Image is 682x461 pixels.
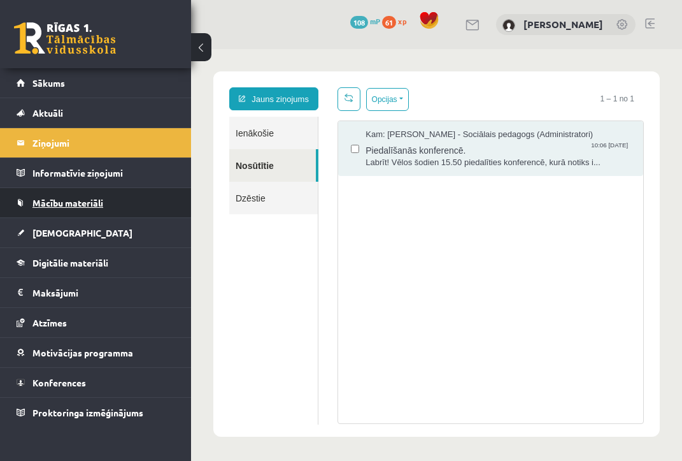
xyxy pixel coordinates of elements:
[38,100,125,133] a: Nosūtītie
[17,398,175,427] a: Proktoringa izmēģinājums
[174,92,439,108] span: Piedalīšanās konferencē.
[38,38,127,61] a: Jauns ziņojums
[38,68,127,100] a: Ienākošie
[32,197,103,209] span: Mācību materiāli
[32,377,86,388] span: Konferences
[17,68,175,98] a: Sākums
[17,278,175,307] a: Maksājumi
[17,248,175,277] a: Digitālie materiāli
[382,16,396,29] span: 61
[32,278,175,307] legend: Maksājumi
[32,128,175,157] legend: Ziņojumi
[174,108,439,120] span: Labrīt! Vēlos šodien 15.50 piedalīties konferencē, kurā notiks i...
[32,347,133,358] span: Motivācijas programma
[174,80,439,119] a: Kam: [PERSON_NAME] - Sociālais pedagogs (Administratori) 10:06 [DATE] Piedalīšanās konferencē. La...
[382,16,413,26] a: 61 xp
[38,133,127,165] a: Dzēstie
[17,338,175,367] a: Motivācijas programma
[32,317,67,328] span: Atzīmes
[523,18,603,31] a: [PERSON_NAME]
[32,407,143,418] span: Proktoringa izmēģinājums
[17,368,175,397] a: Konferences
[17,188,175,217] a: Mācību materiāli
[32,107,63,119] span: Aktuāli
[17,308,175,337] a: Atzīmes
[17,128,175,157] a: Ziņojumi
[350,16,368,29] span: 108
[17,98,175,128] a: Aktuāli
[174,80,402,92] span: Kam: [PERSON_NAME] - Sociālais pedagogs (Administratori)
[502,19,515,32] img: Rebeka Trofimova
[32,77,65,89] span: Sākums
[400,92,439,101] span: 10:06 [DATE]
[370,16,380,26] span: mP
[398,16,406,26] span: xp
[32,257,108,268] span: Digitālie materiāli
[17,218,175,247] a: [DEMOGRAPHIC_DATA]
[17,158,175,187] a: Informatīvie ziņojumi
[32,158,175,187] legend: Informatīvie ziņojumi
[32,227,132,238] span: [DEMOGRAPHIC_DATA]
[400,38,453,61] span: 1 – 1 no 1
[14,22,116,54] a: Rīgas 1. Tālmācības vidusskola
[350,16,380,26] a: 108 mP
[175,39,218,62] button: Opcijas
